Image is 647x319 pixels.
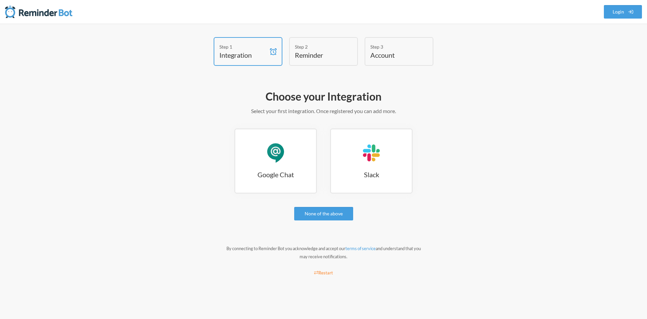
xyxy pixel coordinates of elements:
[219,43,267,50] div: Step 1
[295,43,342,50] div: Step 2
[331,170,412,179] h3: Slack
[314,270,333,275] small: Restart
[370,50,418,60] h4: Account
[370,43,418,50] div: Step 3
[128,107,519,115] p: Select your first integration. Once registered you can add more.
[5,5,72,19] img: Reminder Bot
[226,246,421,259] small: By connecting to Reminder Bot you acknowledge and accept our and understand that you may receive ...
[219,50,267,60] h4: Integration
[345,246,376,251] a: terms of service
[235,170,316,179] h3: Google Chat
[294,207,353,220] a: None of the above
[295,50,342,60] h4: Reminder
[604,5,642,19] a: Login
[128,89,519,104] h2: Choose your Integration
